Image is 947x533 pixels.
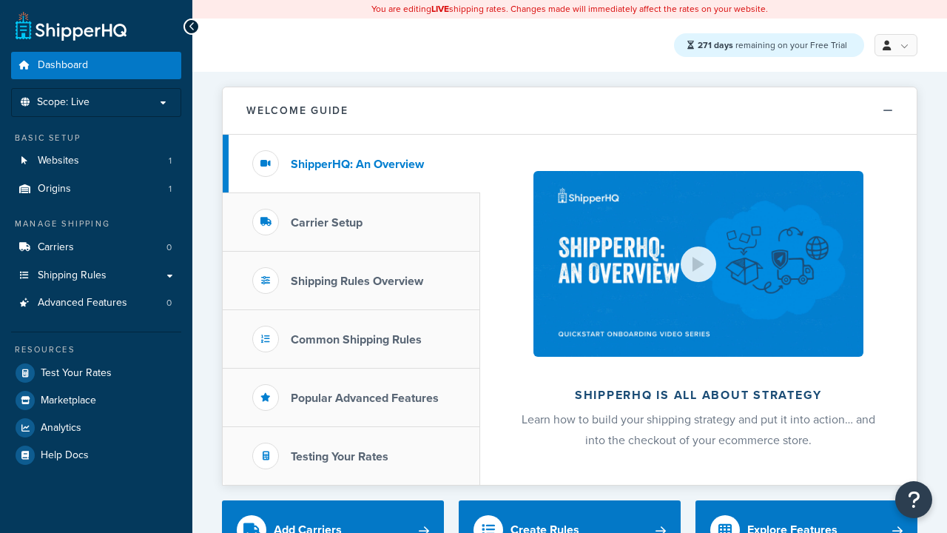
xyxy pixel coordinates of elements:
[41,367,112,380] span: Test Your Rates
[11,442,181,469] a: Help Docs
[291,216,363,229] h3: Carrier Setup
[38,269,107,282] span: Shipping Rules
[519,389,877,402] h2: ShipperHQ is all about strategy
[166,241,172,254] span: 0
[169,183,172,195] span: 1
[895,481,932,518] button: Open Resource Center
[11,218,181,230] div: Manage Shipping
[11,360,181,386] a: Test Your Rates
[698,38,847,52] span: remaining on your Free Trial
[11,175,181,203] li: Origins
[11,234,181,261] a: Carriers0
[11,147,181,175] li: Websites
[41,395,96,407] span: Marketplace
[38,183,71,195] span: Origins
[38,241,74,254] span: Carriers
[41,422,81,435] span: Analytics
[291,392,439,405] h3: Popular Advanced Features
[11,289,181,317] a: Advanced Features0
[41,449,89,462] span: Help Docs
[291,333,422,346] h3: Common Shipping Rules
[11,262,181,289] a: Shipping Rules
[11,387,181,414] a: Marketplace
[11,147,181,175] a: Websites1
[522,411,875,449] span: Learn how to build your shipping strategy and put it into action… and into the checkout of your e...
[291,275,423,288] h3: Shipping Rules Overview
[166,297,172,309] span: 0
[11,234,181,261] li: Carriers
[11,175,181,203] a: Origins1
[223,87,917,135] button: Welcome Guide
[38,155,79,167] span: Websites
[169,155,172,167] span: 1
[291,158,424,171] h3: ShipperHQ: An Overview
[291,450,388,463] h3: Testing Your Rates
[431,2,449,16] b: LIVE
[11,415,181,441] a: Analytics
[11,132,181,144] div: Basic Setup
[11,52,181,79] a: Dashboard
[38,59,88,72] span: Dashboard
[11,343,181,356] div: Resources
[38,297,127,309] span: Advanced Features
[533,171,863,357] img: ShipperHQ is all about strategy
[698,38,733,52] strong: 271 days
[11,289,181,317] li: Advanced Features
[246,105,348,116] h2: Welcome Guide
[37,96,90,109] span: Scope: Live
